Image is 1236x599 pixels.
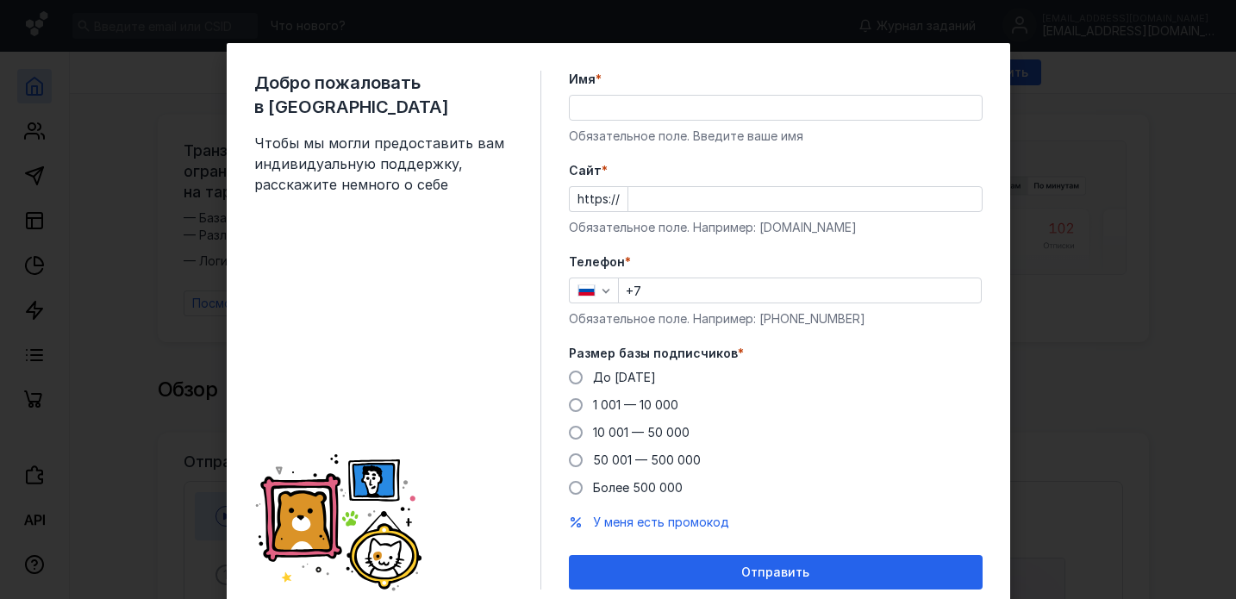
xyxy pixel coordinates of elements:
span: Добро пожаловать в [GEOGRAPHIC_DATA] [254,71,513,119]
span: Размер базы подписчиков [569,345,738,362]
span: Отправить [741,565,809,580]
div: Обязательное поле. Введите ваше имя [569,128,983,145]
span: 50 001 — 500 000 [593,452,701,467]
span: У меня есть промокод [593,515,729,529]
span: 1 001 — 10 000 [593,397,678,412]
span: Чтобы мы могли предоставить вам индивидуальную поддержку, расскажите немного о себе [254,133,513,195]
span: 10 001 — 50 000 [593,425,690,440]
button: У меня есть промокод [593,514,729,531]
span: Имя [569,71,596,88]
span: До [DATE] [593,370,656,384]
span: Cайт [569,162,602,179]
div: Обязательное поле. Например: [DOMAIN_NAME] [569,219,983,236]
span: Более 500 000 [593,480,683,495]
span: Телефон [569,253,625,271]
button: Отправить [569,555,983,590]
div: Обязательное поле. Например: [PHONE_NUMBER] [569,310,983,328]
